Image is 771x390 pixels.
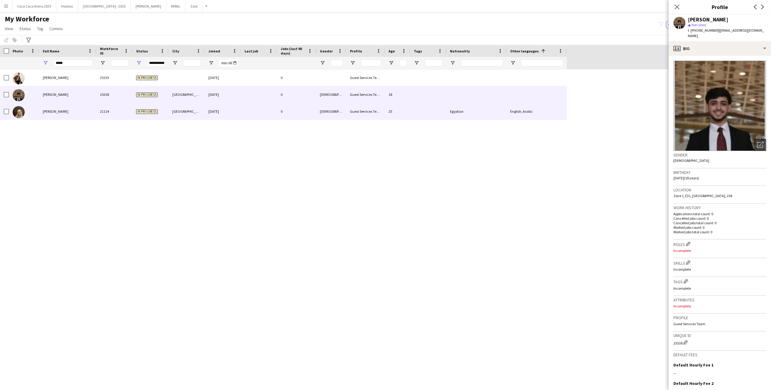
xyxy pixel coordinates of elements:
button: Zaid [186,0,203,12]
div: English, Arabic [507,103,567,120]
h3: Profile [669,3,771,11]
p: Worked jobs total count: 0 [673,230,766,234]
span: Zone 1, E31, [GEOGRAPHIC_DATA], 254 [673,193,732,198]
p: Incomplete [673,267,766,272]
span: Gender [320,49,333,53]
span: Not rated [691,23,706,27]
input: Nationality Filter Input [461,59,503,67]
div: 25338 [96,86,133,103]
div: 25338 [673,339,766,345]
a: Status [17,25,33,33]
img: Crew avatar or photo [673,61,766,151]
h3: Profile [673,315,766,320]
input: Other languages Filter Input [521,59,563,67]
app-action-btn: Advanced filters [25,36,32,44]
h3: Default fees [673,352,766,357]
img: Lara Shamis [13,106,25,118]
span: Nationality [450,49,470,53]
input: Profile Filter Input [361,59,381,67]
p: Incomplete [673,286,766,291]
h3: Default Hourly Fee 1 [673,362,713,368]
h3: Attributes [673,297,766,303]
div: 0 [277,69,316,86]
div: [GEOGRAPHIC_DATA] [169,103,205,120]
div: 0 [277,86,316,103]
input: Full Name Filter Input [54,59,93,67]
span: Other languages [510,49,539,53]
p: Applications total count: 0 [673,212,766,216]
span: [DEMOGRAPHIC_DATA] [673,158,709,163]
div: Bio [669,41,771,56]
span: Status [136,49,148,53]
div: 21114 [96,103,133,120]
span: City [172,49,179,53]
button: Open Filter Menu [208,60,214,66]
button: Open Filter Menu [414,60,419,66]
div: [PERSON_NAME] [688,17,728,22]
button: [PERSON_NAME] [131,0,166,12]
span: Workforce ID [100,46,122,55]
button: Open Filter Menu [100,60,105,66]
span: View [5,26,13,31]
div: Guest Services Team [346,86,385,103]
input: City Filter Input [183,59,201,67]
input: Age Filter Input [399,59,407,67]
h3: Location [673,187,766,193]
button: Open Filter Menu [510,60,516,66]
div: 25135 [96,69,133,86]
h3: Unique ID [673,333,766,338]
p: Incomplete [673,248,766,253]
div: Guest Services Team [346,69,385,86]
div: [DEMOGRAPHIC_DATA] [316,86,346,103]
div: -- [673,370,766,376]
span: Jobs (last 90 days) [281,46,305,55]
div: [DEMOGRAPHIC_DATA] [316,103,346,120]
span: My Workforce [5,14,49,24]
span: In progress [136,93,158,97]
div: Open photos pop-in [754,139,766,151]
h3: Skills [673,259,766,266]
span: Full Name [43,49,59,53]
h3: Roles [673,241,766,247]
span: [PERSON_NAME] [43,92,68,97]
input: Gender Filter Input [331,59,343,67]
input: Tags Filter Input [425,59,443,67]
div: 0 [277,103,316,120]
a: Tag [35,25,46,33]
a: View [2,25,16,33]
input: Workforce ID Filter Input [111,59,129,67]
span: [PERSON_NAME] [43,109,68,114]
div: [DATE] [205,103,241,120]
button: Open Filter Menu [172,60,178,66]
button: Open Filter Menu [136,60,142,66]
button: Open Filter Menu [43,60,48,66]
button: MIRAL [166,0,186,12]
p: Guest Services Team [673,322,766,326]
span: Last job [245,49,258,53]
button: Open Filter Menu [389,60,394,66]
button: Coca Coca Arena 2025 [12,0,56,12]
img: Saif Alarabid [13,89,25,101]
div: [DATE] [205,86,241,103]
span: [DATE] (18 years) [673,176,699,180]
span: t. [PHONE_NUMBER] [688,28,719,33]
button: Everyone11,002 [666,21,698,28]
span: Tag [37,26,43,31]
div: 25 [385,103,410,120]
img: Elijah Calara [13,72,25,84]
button: Open Filter Menu [350,60,355,66]
h3: Work history [673,205,766,210]
p: Cancelled jobs total count: 0 [673,221,766,225]
span: Age [389,49,395,53]
h3: Tags [673,278,766,285]
span: In progress [136,109,158,114]
div: Egyptian [446,103,507,120]
div: [DATE] [205,69,241,86]
span: Status [19,26,31,31]
h3: Default Hourly Fee 2 [673,381,713,386]
a: Comms [47,25,65,33]
h3: Gender [673,152,766,158]
span: Tags [414,49,422,53]
div: [GEOGRAPHIC_DATA] [169,86,205,103]
span: Photo [13,49,23,53]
